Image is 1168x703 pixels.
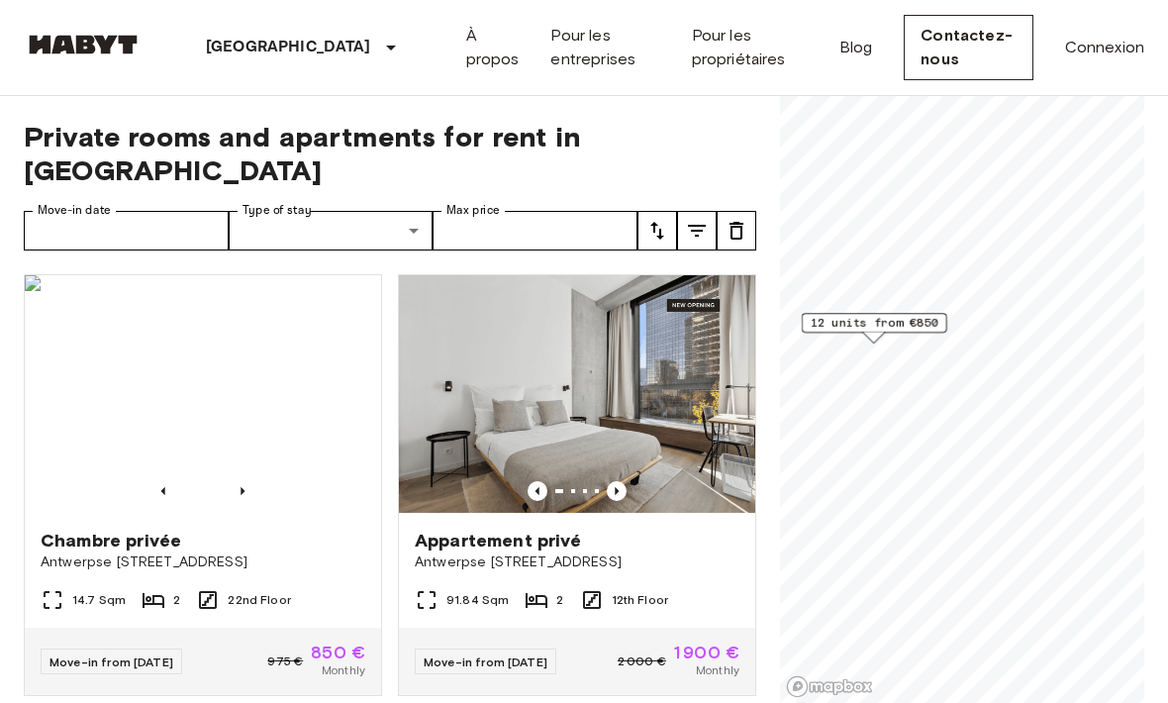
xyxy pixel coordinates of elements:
img: Habyt [24,35,143,54]
span: 12 units from €850 [811,314,938,332]
span: 12th Floor [612,591,669,609]
button: tune [677,211,717,251]
a: Mapbox logo [786,675,873,698]
input: Choose date [24,211,229,251]
span: Chambre privée [41,529,181,552]
span: 975 € [267,653,303,670]
span: Move-in from [DATE] [49,654,173,669]
a: Connexion [1065,36,1144,59]
span: 22nd Floor [228,591,291,609]
a: Pour les propriétaires [692,24,808,71]
span: 1 900 € [674,644,739,661]
span: Antwerpse [STREET_ADDRESS] [415,552,739,572]
a: Marketing picture of unit BE-23-003-090-002Previous imagePrevious imageChambre privéeAntwerpse [S... [24,274,382,696]
label: Move-in date [38,202,111,219]
label: Type of stay [243,202,312,219]
button: tune [717,211,756,251]
span: Private rooms and apartments for rent in [GEOGRAPHIC_DATA] [24,120,756,187]
span: Monthly [322,661,365,679]
span: 2 [173,591,180,609]
button: Previous image [607,481,627,501]
span: Antwerpse [STREET_ADDRESS] [41,552,365,572]
span: 91.84 Sqm [446,591,509,609]
span: Move-in from [DATE] [424,654,547,669]
button: Previous image [528,481,547,501]
a: Pour les entreprises [550,24,659,71]
a: Contactez-nous [904,15,1032,80]
span: 14.7 Sqm [72,591,126,609]
img: Marketing picture of unit BE-23-003-090-002 [25,275,381,513]
span: 2 000 € [618,653,666,670]
p: [GEOGRAPHIC_DATA] [206,36,371,59]
span: Appartement privé [415,529,582,552]
button: Previous image [233,481,252,501]
img: Marketing picture of unit BE-23-003-045-001 [399,275,755,513]
span: 850 € [311,644,365,661]
button: tune [637,211,677,251]
span: Monthly [696,661,739,679]
span: 2 [556,591,563,609]
a: À propos [466,24,520,71]
a: Marketing picture of unit BE-23-003-045-001Previous imagePrevious imageAppartement privéAntwerpse... [398,274,756,696]
div: Map marker [802,313,947,344]
a: Blog [839,36,873,59]
button: Previous image [153,481,173,501]
label: Max price [446,202,500,219]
